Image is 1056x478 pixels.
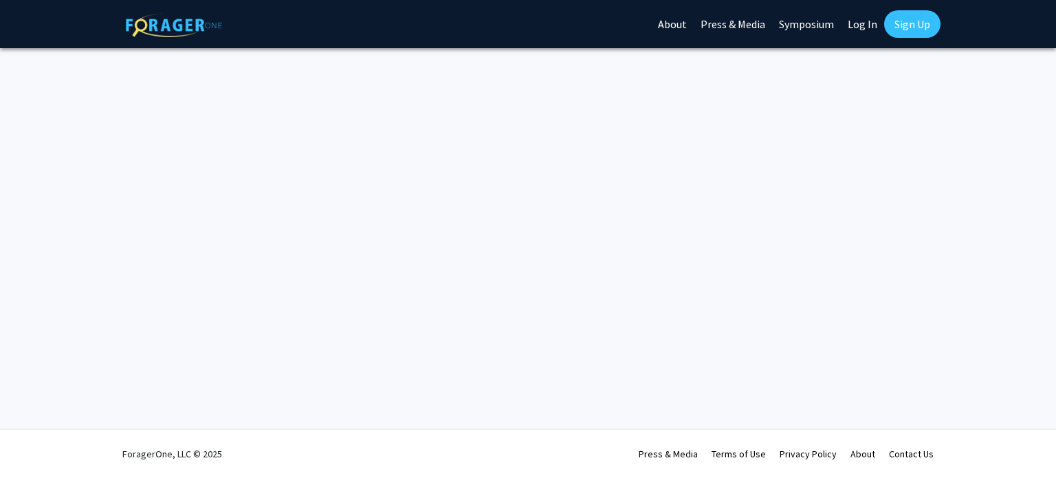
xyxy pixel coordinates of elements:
[850,448,875,460] a: About
[884,10,940,38] a: Sign Up
[639,448,698,460] a: Press & Media
[126,13,222,37] img: ForagerOne Logo
[780,448,837,460] a: Privacy Policy
[122,430,222,478] div: ForagerOne, LLC © 2025
[712,448,766,460] a: Terms of Use
[889,448,934,460] a: Contact Us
